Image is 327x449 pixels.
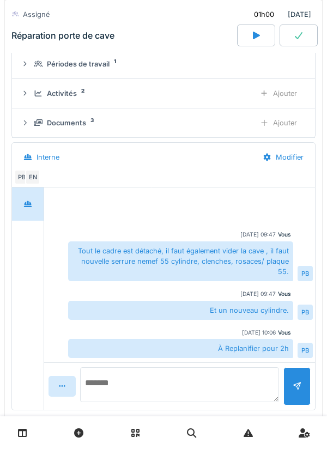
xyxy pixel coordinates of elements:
div: 01h00 [254,9,274,20]
div: PB [298,266,313,281]
div: Assigné [23,9,50,20]
div: PB [298,305,313,320]
summary: Documents3Ajouter [16,113,311,133]
div: [DATE] [245,4,316,25]
div: [DATE] 09:47 [240,230,276,239]
div: PB [14,169,29,185]
div: Interne [37,152,59,162]
div: Périodes de travail [47,59,110,69]
div: Réparation porte de cave [11,31,114,41]
div: [DATE] 09:47 [240,290,276,298]
div: Activités [47,88,77,99]
div: Vous [278,230,291,239]
div: Vous [278,329,291,337]
div: PB [298,343,313,358]
div: Documents [47,118,86,128]
summary: Activités2Ajouter [16,83,311,104]
div: Ajouter [251,83,306,104]
div: Ajouter [251,113,306,133]
div: Vous [278,290,291,298]
summary: Périodes de travail1 [16,54,311,74]
div: Tout le cadre est détaché, il faut également vider la cave , il faut nouvelle serrure nemef 55 cy... [68,241,293,282]
div: À Replanifier pour 2h [68,339,293,358]
div: Modifier [253,147,313,167]
div: [DATE] 10:06 [242,329,276,337]
div: EN [25,169,40,185]
div: Et un nouveau cylindre. [68,301,293,320]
